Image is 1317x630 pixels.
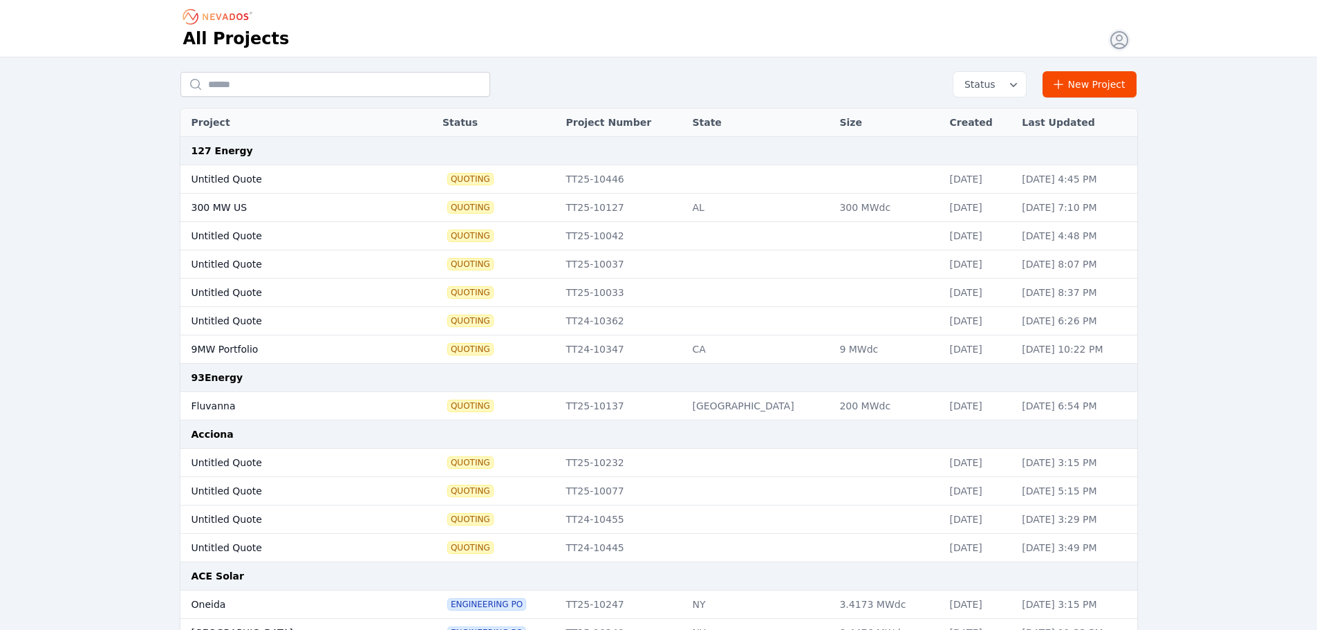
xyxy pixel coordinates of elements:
td: [DATE] 8:07 PM [1015,250,1137,279]
td: [DATE] 3:15 PM [1015,591,1137,619]
td: TT25-10127 [559,194,685,222]
th: Last Updated [1015,109,1137,137]
td: [DATE] [942,194,1015,222]
td: [DATE] 5:15 PM [1015,477,1137,506]
td: 200 MWdc [832,392,942,420]
th: Project Number [559,109,685,137]
tr: OneidaEngineering POTT25-10247NY3.4173 MWdc[DATE][DATE] 3:15 PM [180,591,1137,619]
td: 9 MWdc [832,335,942,364]
td: 93Energy [180,364,1137,392]
tr: 9MW PortfolioQuotingTT24-10347CA9 MWdc[DATE][DATE] 10:22 PM [180,335,1137,364]
th: State [685,109,832,137]
td: Untitled Quote [180,250,400,279]
td: TT25-10077 [559,477,685,506]
tr: Untitled QuoteQuotingTT25-10042[DATE][DATE] 4:48 PM [180,222,1137,250]
tr: 300 MW USQuotingTT25-10127AL300 MWdc[DATE][DATE] 7:10 PM [180,194,1137,222]
th: Size [832,109,942,137]
span: Quoting [448,287,493,298]
td: 300 MWdc [832,194,942,222]
td: [DATE] [942,307,1015,335]
td: [DATE] 10:22 PM [1015,335,1137,364]
td: TT25-10446 [559,165,685,194]
td: Untitled Quote [180,222,400,250]
td: [DATE] 3:15 PM [1015,449,1137,477]
td: TT24-10455 [559,506,685,534]
th: Project [180,109,400,137]
td: [DATE] [942,591,1015,619]
td: [DATE] [942,449,1015,477]
td: [DATE] 8:37 PM [1015,279,1137,307]
td: [DATE] [942,335,1015,364]
span: Quoting [448,174,493,185]
span: Quoting [448,315,493,326]
td: 127 Energy [180,137,1137,165]
td: [DATE] [942,250,1015,279]
td: TT25-10037 [559,250,685,279]
td: TT25-10033 [559,279,685,307]
span: Quoting [448,259,493,270]
tr: Untitled QuoteQuotingTT25-10077[DATE][DATE] 5:15 PM [180,477,1137,506]
td: TT25-10137 [559,392,685,420]
tr: Untitled QuoteQuotingTT24-10445[DATE][DATE] 3:49 PM [180,534,1137,562]
td: [DATE] [942,477,1015,506]
td: Untitled Quote [180,307,400,335]
span: Quoting [448,514,493,525]
tr: Untitled QuoteQuotingTT25-10446[DATE][DATE] 4:45 PM [180,165,1137,194]
td: Untitled Quote [180,506,400,534]
td: Fluvanna [180,392,400,420]
tr: Untitled QuoteQuotingTT25-10232[DATE][DATE] 3:15 PM [180,449,1137,477]
span: Quoting [448,457,493,468]
td: TT25-10247 [559,591,685,619]
th: Created [942,109,1015,137]
td: AL [685,194,832,222]
td: ACE Solar [180,562,1137,591]
tr: Untitled QuoteQuotingTT24-10362[DATE][DATE] 6:26 PM [180,307,1137,335]
td: [DATE] 7:10 PM [1015,194,1137,222]
td: Untitled Quote [180,165,400,194]
td: [DATE] 4:45 PM [1015,165,1137,194]
td: 3.4173 MWdc [832,591,942,619]
td: [DATE] [942,279,1015,307]
tr: FluvannaQuotingTT25-10137[GEOGRAPHIC_DATA]200 MWdc[DATE][DATE] 6:54 PM [180,392,1137,420]
td: [DATE] [942,222,1015,250]
tr: Untitled QuoteQuotingTT24-10455[DATE][DATE] 3:29 PM [180,506,1137,534]
td: [DATE] [942,165,1015,194]
td: TT24-10445 [559,534,685,562]
td: Untitled Quote [180,477,400,506]
td: [DATE] 3:49 PM [1015,534,1137,562]
tr: Untitled QuoteQuotingTT25-10037[DATE][DATE] 8:07 PM [180,250,1137,279]
td: [DATE] 6:54 PM [1015,392,1137,420]
td: TT25-10232 [559,449,685,477]
td: [GEOGRAPHIC_DATA] [685,392,832,420]
span: Quoting [448,485,493,497]
td: [DATE] [942,534,1015,562]
span: Quoting [448,230,493,241]
td: [DATE] 4:48 PM [1015,222,1137,250]
span: Engineering PO [448,599,525,610]
span: Quoting [448,400,493,411]
a: New Project [1043,71,1137,98]
nav: Breadcrumb [183,6,256,28]
td: Oneida [180,591,400,619]
td: Untitled Quote [180,534,400,562]
span: Quoting [448,542,493,553]
td: Untitled Quote [180,279,400,307]
span: Quoting [448,344,493,355]
button: Status [953,72,1026,97]
td: [DATE] 6:26 PM [1015,307,1137,335]
td: [DATE] [942,392,1015,420]
td: Untitled Quote [180,449,400,477]
th: Status [436,109,559,137]
td: TT25-10042 [559,222,685,250]
td: [DATE] 3:29 PM [1015,506,1137,534]
span: Status [959,77,996,91]
td: TT24-10362 [559,307,685,335]
td: [DATE] [942,506,1015,534]
td: CA [685,335,832,364]
td: 300 MW US [180,194,400,222]
td: 9MW Portfolio [180,335,400,364]
span: Quoting [448,202,493,213]
tr: Untitled QuoteQuotingTT25-10033[DATE][DATE] 8:37 PM [180,279,1137,307]
td: Acciona [180,420,1137,449]
h1: All Projects [183,28,290,50]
